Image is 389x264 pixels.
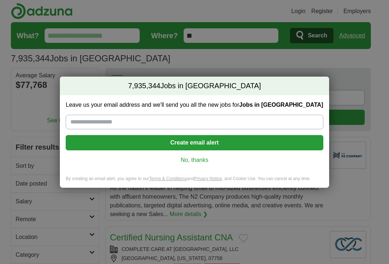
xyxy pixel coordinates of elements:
span: 7,935,344 [128,81,160,91]
label: Leave us your email address and we'll send you all the new jobs for [66,101,323,109]
button: Create email alert [66,135,323,150]
div: By creating an email alert, you agree to our and , and Cookie Use. You can cancel at any time. [60,176,329,188]
a: Privacy Notice [194,176,222,181]
strong: Jobs in [GEOGRAPHIC_DATA] [239,102,323,108]
a: No, thanks [71,156,317,164]
a: Terms & Conditions [149,176,187,181]
h2: Jobs in [GEOGRAPHIC_DATA] [60,77,329,96]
